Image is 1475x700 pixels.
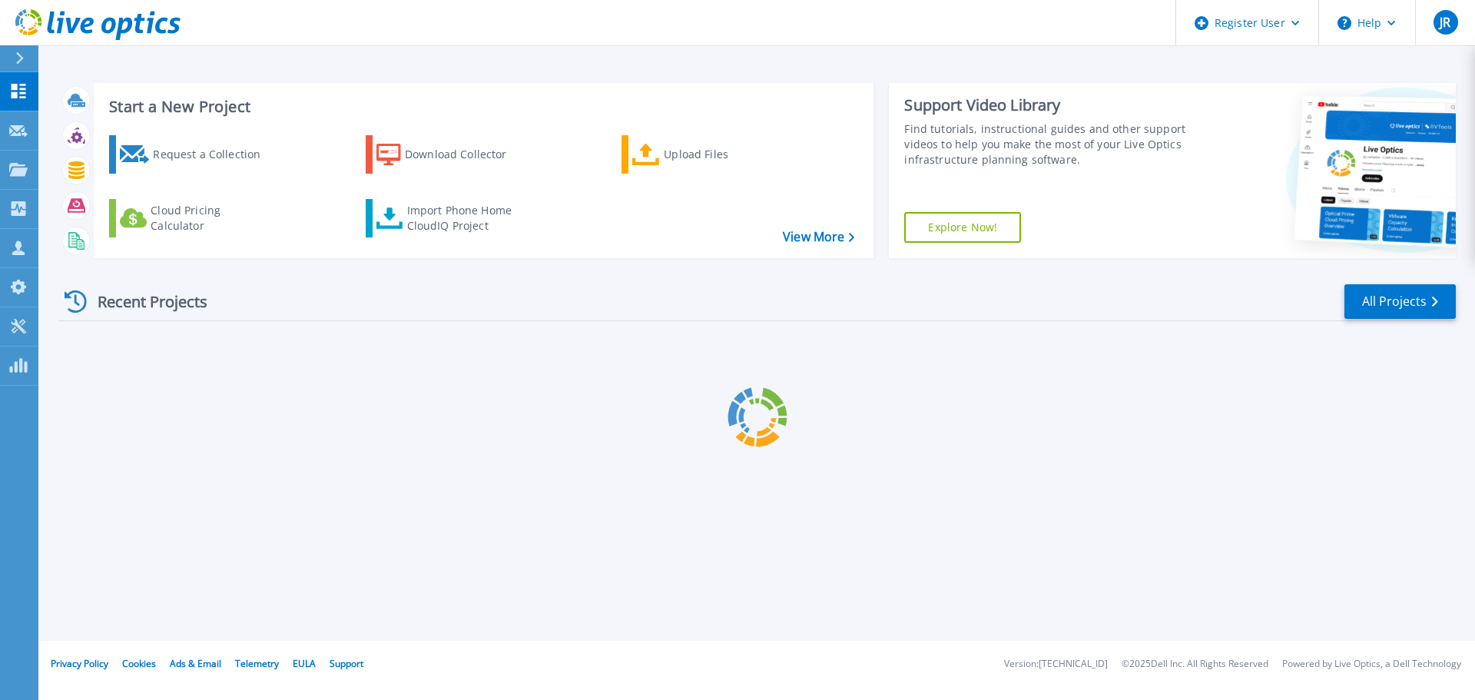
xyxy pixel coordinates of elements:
div: Request a Collection [153,139,276,170]
div: Recent Projects [59,283,228,320]
a: Request a Collection [109,135,280,174]
span: JR [1440,16,1450,28]
a: Cloud Pricing Calculator [109,199,280,237]
a: Download Collector [366,135,537,174]
li: Version: [TECHNICAL_ID] [1004,659,1108,669]
div: Find tutorials, instructional guides and other support videos to help you make the most of your L... [904,121,1193,168]
div: Support Video Library [904,95,1193,115]
div: Cloud Pricing Calculator [151,203,273,234]
a: All Projects [1344,284,1456,319]
a: Support [330,657,363,670]
a: Explore Now! [904,212,1021,243]
li: © 2025 Dell Inc. All Rights Reserved [1122,659,1268,669]
a: Ads & Email [170,657,221,670]
a: Privacy Policy [51,657,108,670]
h3: Start a New Project [109,98,854,115]
div: Download Collector [405,139,528,170]
a: View More [783,230,854,244]
a: Cookies [122,657,156,670]
div: Import Phone Home CloudIQ Project [407,203,527,234]
a: Telemetry [235,657,279,670]
li: Powered by Live Optics, a Dell Technology [1282,659,1461,669]
a: Upload Files [621,135,793,174]
a: EULA [293,657,316,670]
div: Upload Files [664,139,787,170]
